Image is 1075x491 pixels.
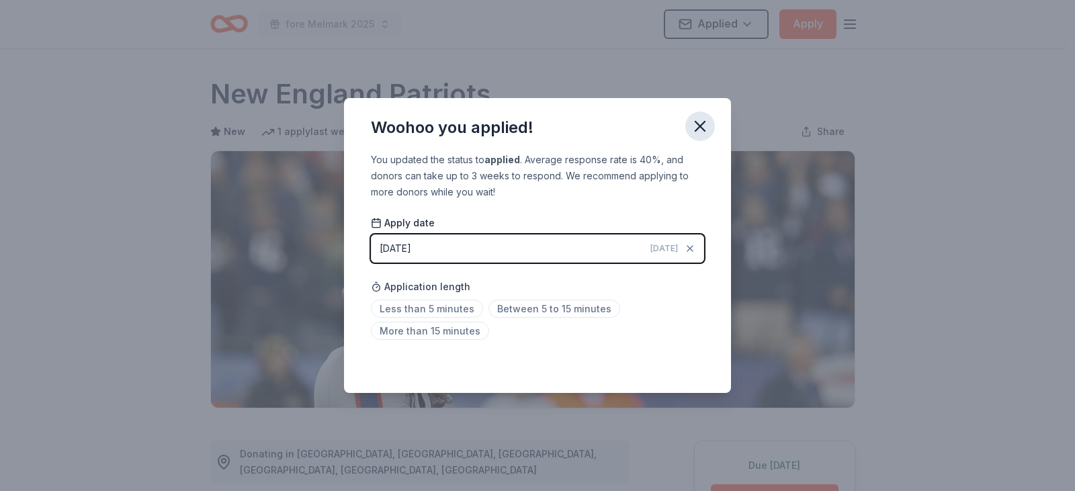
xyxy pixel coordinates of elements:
span: Application length [371,279,470,295]
span: More than 15 minutes [371,322,489,340]
div: You updated the status to . Average response rate is 40%, and donors can take up to 3 weeks to re... [371,152,704,200]
button: [DATE][DATE] [371,234,704,263]
div: Woohoo you applied! [371,117,533,138]
b: applied [484,154,520,165]
span: Less than 5 minutes [371,300,483,318]
div: [DATE] [380,240,411,257]
span: [DATE] [650,243,678,254]
span: Between 5 to 15 minutes [488,300,620,318]
span: Apply date [371,216,435,230]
